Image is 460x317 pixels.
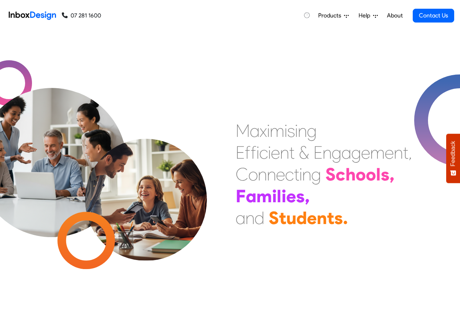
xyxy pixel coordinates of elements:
div: m [270,120,284,142]
div: C [236,163,248,185]
div: l [376,163,381,185]
div: e [385,142,394,163]
a: Products [315,8,352,23]
div: s [334,207,343,229]
div: m [256,185,272,207]
div: c [259,142,268,163]
div: g [351,142,361,163]
div: o [248,163,258,185]
div: n [267,163,276,185]
div: n [394,142,403,163]
div: m [370,142,385,163]
div: d [296,207,307,229]
div: i [299,163,302,185]
div: t [294,163,299,185]
div: t [327,207,334,229]
div: u [286,207,296,229]
div: i [256,142,259,163]
img: parents_with_child.png [70,109,222,261]
div: E [313,142,323,163]
div: n [317,207,327,229]
div: s [287,120,295,142]
div: f [251,142,256,163]
div: s [296,185,305,207]
div: t [403,142,408,163]
div: f [245,142,251,163]
div: x [260,120,267,142]
a: About [385,8,405,23]
div: n [280,142,289,163]
span: Feedback [450,141,456,166]
div: i [295,120,298,142]
div: h [345,163,356,185]
div: t [289,142,295,163]
div: e [276,163,285,185]
div: i [268,142,271,163]
div: a [341,142,351,163]
div: o [366,163,376,185]
div: S [269,207,279,229]
div: e [361,142,370,163]
div: i [267,120,270,142]
a: Contact Us [413,9,454,23]
div: a [246,185,256,207]
div: n [245,207,255,229]
div: a [250,120,260,142]
div: F [236,185,246,207]
a: Help [356,8,381,23]
div: , [408,142,412,163]
div: , [305,185,310,207]
div: t [279,207,286,229]
div: i [284,120,287,142]
div: s [381,163,389,185]
div: d [255,207,264,229]
a: 07 281 1600 [62,11,101,20]
div: . [343,207,348,229]
div: E [236,142,245,163]
div: S [325,163,336,185]
button: Feedback - Show survey [446,134,460,183]
div: g [332,142,341,163]
div: e [286,185,296,207]
div: g [311,163,321,185]
div: , [389,163,395,185]
div: n [298,120,307,142]
div: l [277,185,281,207]
div: a [236,207,245,229]
div: e [307,207,317,229]
div: i [281,185,286,207]
div: i [272,185,277,207]
div: n [323,142,332,163]
div: c [285,163,294,185]
div: e [271,142,280,163]
div: M [236,120,250,142]
span: Help [359,11,373,20]
div: Maximising Efficient & Engagement, Connecting Schools, Families, and Students. [236,120,412,229]
div: n [258,163,267,185]
div: o [356,163,366,185]
div: n [302,163,311,185]
div: g [307,120,317,142]
div: c [336,163,345,185]
span: Products [318,11,344,20]
div: & [299,142,309,163]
